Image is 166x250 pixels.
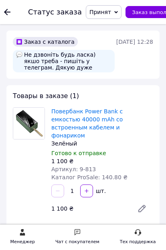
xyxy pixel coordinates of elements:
div: Не дзвоніть будь ласка) якшо треба - пишіть у телеграм. Дякую дуже [13,50,115,72]
div: Заказ с каталога [13,37,78,47]
span: Товары в заказе (1) [13,92,79,100]
span: Каталог ProSale: 140.80 ₴ [51,174,128,180]
a: Повербанк Power Bank с емкостью 40000 mAh со встроенным кабелем и фонариком [51,108,123,139]
img: :speech_balloon: [16,51,22,58]
div: шт. [94,187,107,195]
div: Чат с покупателем [55,238,99,246]
div: Зелёный [51,139,153,148]
div: 1 100 ₴ [48,203,128,214]
div: Менеджер [10,238,34,246]
span: Готово к отправке [51,150,106,156]
div: Статус заказа [28,8,82,16]
span: Принят [89,9,111,15]
a: Редактировать [131,201,153,217]
span: Артикул: 9-813 [51,166,96,172]
img: Повербанк Power Bank с емкостью 40000 mAh со встроенным кабелем и фонариком [13,108,45,139]
time: [DATE] 12:28 [116,39,153,45]
div: Тех поддержка [120,238,156,246]
div: Вернуться назад [4,8,10,16]
div: 1 100 ₴ [51,157,153,165]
